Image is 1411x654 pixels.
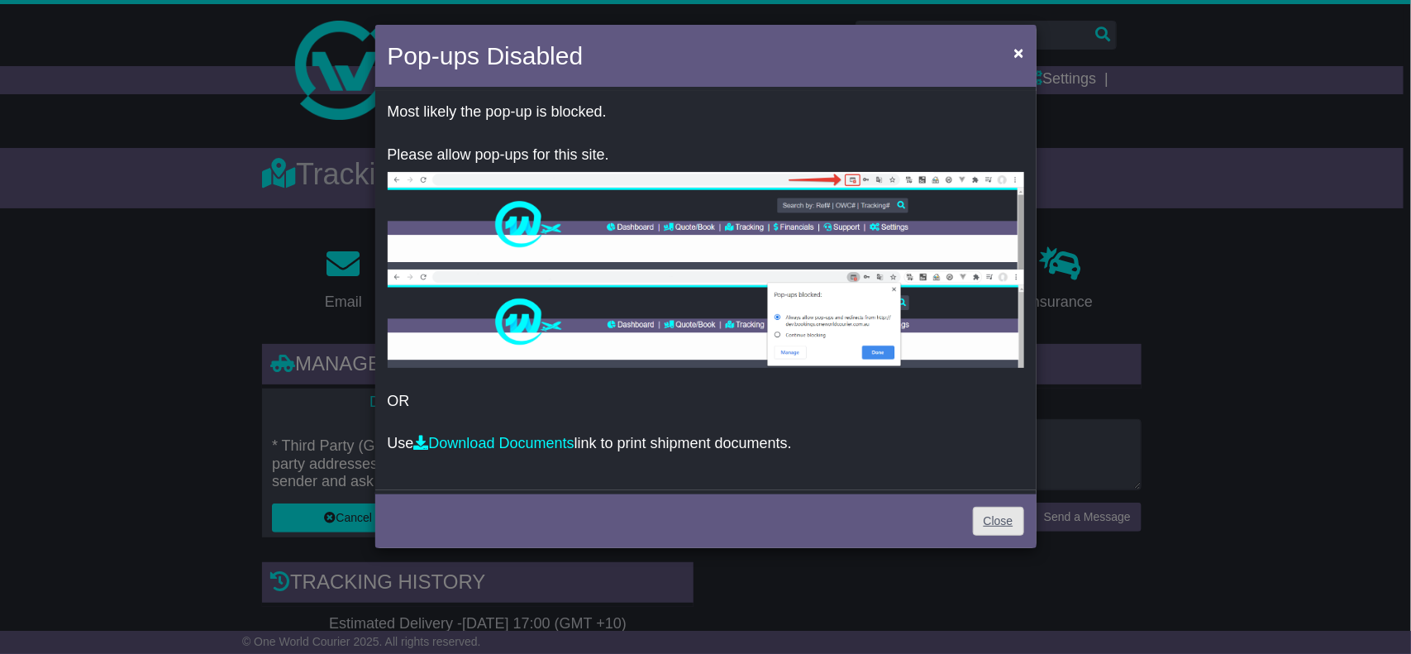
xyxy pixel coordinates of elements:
[388,37,584,74] h4: Pop-ups Disabled
[414,435,574,451] a: Download Documents
[388,270,1024,368] img: allow-popup-2.png
[388,435,1024,453] p: Use link to print shipment documents.
[388,172,1024,270] img: allow-popup-1.png
[1005,36,1032,69] button: Close
[1013,43,1023,62] span: ×
[973,507,1024,536] a: Close
[388,146,1024,165] p: Please allow pop-ups for this site.
[375,91,1037,490] div: OR
[388,103,1024,122] p: Most likely the pop-up is blocked.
